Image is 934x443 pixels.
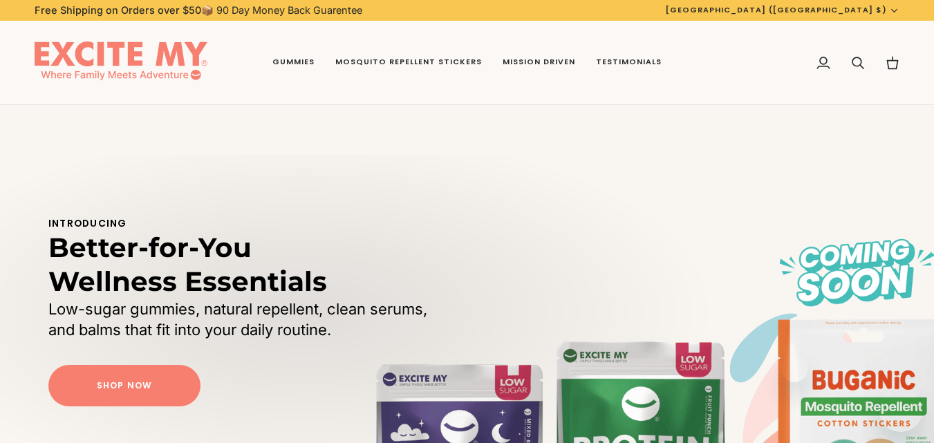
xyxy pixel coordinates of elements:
[492,21,586,105] a: Mission Driven
[879,388,923,432] iframe: Button to launch messaging window
[335,57,482,68] span: Mosquito Repellent Stickers
[325,21,492,105] a: Mosquito Repellent Stickers
[262,21,325,105] a: Gummies
[586,21,672,105] a: Testimonials
[35,41,207,84] img: EXCITE MY®
[272,57,315,68] span: Gummies
[35,4,201,16] strong: Free Shipping on Orders over $50
[48,365,200,406] a: Shop Now
[596,57,662,68] span: Testimonials
[503,57,575,68] span: Mission Driven
[781,355,808,382] iframe: Close message
[35,3,362,18] p: 📦 90 Day Money Back Guarentee
[655,4,910,16] button: [GEOGRAPHIC_DATA] ([GEOGRAPHIC_DATA] $)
